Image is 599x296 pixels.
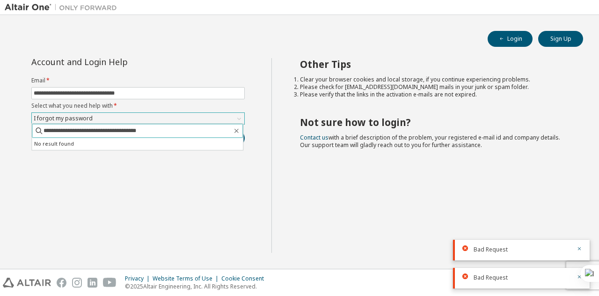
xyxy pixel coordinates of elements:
[72,278,82,288] img: instagram.svg
[32,113,94,124] div: I forgot my password
[153,275,221,282] div: Website Terms of Use
[538,31,583,47] button: Sign Up
[5,3,122,12] img: Altair One
[57,278,66,288] img: facebook.svg
[3,278,51,288] img: altair_logo.svg
[300,83,567,91] li: Please check for [EMAIL_ADDRESS][DOMAIN_NAME] mails in your junk or spam folder.
[300,76,567,83] li: Clear your browser cookies and local storage, if you continue experiencing problems.
[125,282,270,290] p: © 2025 Altair Engineering, Inc. All Rights Reserved.
[31,77,245,84] label: Email
[31,58,202,66] div: Account and Login Help
[474,246,508,253] span: Bad Request
[221,275,270,282] div: Cookie Consent
[474,274,508,281] span: Bad Request
[32,138,243,150] li: No result found
[300,133,560,149] span: with a brief description of the problem, your registered e-mail id and company details. Our suppo...
[300,58,567,70] h2: Other Tips
[488,31,533,47] button: Login
[103,278,117,288] img: youtube.svg
[125,275,153,282] div: Privacy
[31,102,245,110] label: Select what you need help with
[300,91,567,98] li: Please verify that the links in the activation e-mails are not expired.
[32,113,244,124] div: I forgot my password
[300,116,567,128] h2: Not sure how to login?
[300,133,329,141] a: Contact us
[88,278,97,288] img: linkedin.svg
